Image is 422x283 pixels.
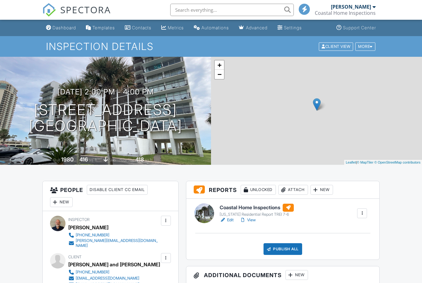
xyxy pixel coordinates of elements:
[344,160,422,165] div: |
[319,42,353,51] div: Client View
[53,158,60,162] span: Built
[186,181,379,199] h3: Reports
[68,255,82,259] span: Client
[215,70,224,79] a: Zoom out
[61,156,74,163] div: 1980
[284,25,302,30] div: Settings
[220,217,234,223] a: Edit
[29,102,182,135] h1: [STREET_ADDRESS] [GEOGRAPHIC_DATA]
[145,158,153,162] span: sq.ft.
[357,160,373,164] a: © MapTiler
[355,42,375,51] div: More
[285,270,308,280] div: New
[310,185,333,195] div: New
[79,156,88,163] div: 416
[343,25,376,30] div: Support Center
[220,212,294,217] div: [US_STATE] Residential Report TREI 7-6
[68,232,159,238] a: [PHONE_NUMBER]
[215,60,224,70] a: Zoom in
[50,197,73,207] div: New
[220,204,294,212] h6: Coastal Home Inspections
[53,25,76,30] div: Dashboard
[334,22,378,34] a: Support Center
[275,22,304,34] a: Settings
[109,158,116,162] span: slab
[331,4,371,10] div: [PERSON_NAME]
[318,44,355,48] a: Client View
[246,25,268,30] div: Advanced
[68,260,160,269] div: [PERSON_NAME] and [PERSON_NAME]
[43,181,178,211] h3: People
[57,88,154,96] h3: [DATE] 2:00 pm - 4:00 pm
[42,3,56,17] img: The Best Home Inspection Software - Spectora
[170,4,294,16] input: Search everything...
[132,25,151,30] div: Contacts
[68,217,90,222] span: Inspector
[236,22,270,34] a: Advanced
[122,22,154,34] a: Contacts
[76,233,109,238] div: [PHONE_NUMBER]
[68,238,159,248] a: [PERSON_NAME][EMAIL_ADDRESS][DOMAIN_NAME]
[46,41,376,52] h1: Inspection Details
[201,25,229,30] div: Automations
[346,160,356,164] a: Leaflet
[83,22,117,34] a: Templates
[159,22,186,34] a: Metrics
[42,8,111,21] a: SPECTORA
[60,3,111,16] span: SPECTORA
[135,156,144,163] div: 418
[241,185,276,195] div: Unlocked
[240,217,256,223] a: View
[264,243,302,255] div: Publish All
[76,270,109,275] div: [PHONE_NUMBER]
[44,22,78,34] a: Dashboard
[89,158,98,162] span: sq. ft.
[374,160,420,164] a: © OpenStreetMap contributors
[121,158,134,162] span: Lot Size
[68,275,155,281] a: [EMAIL_ADDRESS][DOMAIN_NAME]
[278,185,308,195] div: Attach
[76,238,159,248] div: [PERSON_NAME][EMAIL_ADDRESS][DOMAIN_NAME]
[92,25,115,30] div: Templates
[220,204,294,217] a: Coastal Home Inspections [US_STATE] Residential Report TREI 7-6
[68,269,155,275] a: [PHONE_NUMBER]
[76,276,139,281] div: [EMAIL_ADDRESS][DOMAIN_NAME]
[191,22,231,34] a: Automations (Basic)
[68,223,108,232] div: [PERSON_NAME]
[168,25,184,30] div: Metrics
[87,185,148,195] div: Disable Client CC Email
[315,10,376,16] div: Coastal Home Inspections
